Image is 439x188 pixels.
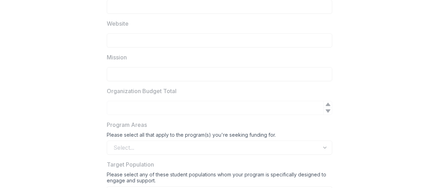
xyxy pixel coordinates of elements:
p: Mission [107,53,127,61]
p: Target Population [107,160,154,169]
div: Please select any of these student populations whom your program is specifically designed to enga... [107,171,332,186]
p: Website [107,19,129,28]
p: Organization Budget Total [107,87,177,95]
div: Please select all that apply to the program(s) you're seeking funding for. [107,132,332,141]
p: Program Areas [107,121,147,129]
